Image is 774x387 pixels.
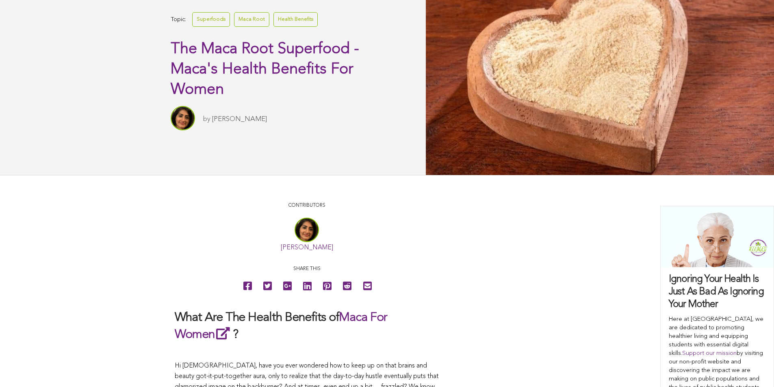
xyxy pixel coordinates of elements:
[175,265,439,273] p: Share this
[281,244,333,251] a: [PERSON_NAME]
[203,116,210,123] span: by
[273,12,318,26] a: Health Benefits
[234,12,269,26] a: Maca Root
[175,202,439,210] p: CONTRIBUTORS
[171,14,186,25] span: Topic:
[175,311,387,341] a: Maca For Women
[171,106,195,130] img: Sitara Darvish
[192,12,230,26] a: Superfoods
[212,116,267,123] a: [PERSON_NAME]
[171,41,359,97] span: The Maca Root Superfood - Maca's Health Benefits For Women
[175,310,439,343] h2: What Are The Health Benefits of ?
